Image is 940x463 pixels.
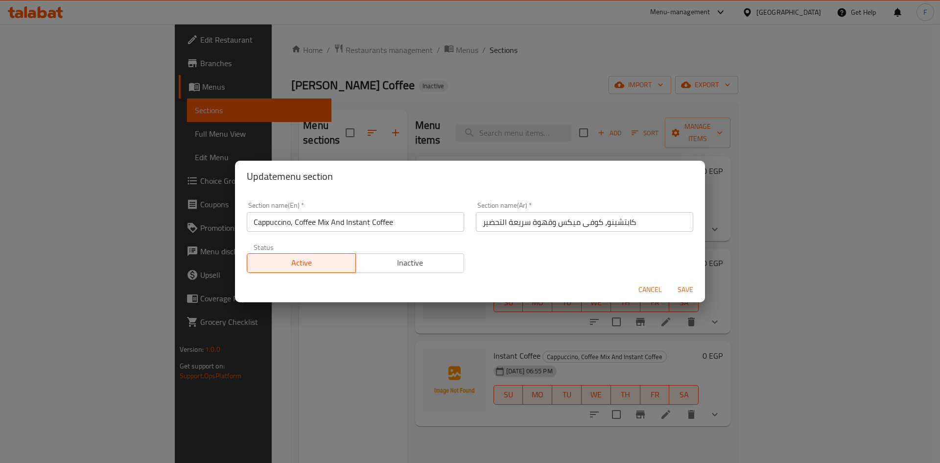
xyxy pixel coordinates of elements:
span: Inactive [360,256,461,270]
input: Please enter section name(ar) [476,212,693,232]
button: Active [247,253,356,273]
span: Save [674,284,697,296]
h2: Update menu section [247,169,693,184]
span: Cancel [638,284,662,296]
button: Cancel [634,281,666,299]
button: Inactive [355,253,465,273]
span: Active [251,256,352,270]
button: Save [670,281,701,299]
input: Please enter section name(en) [247,212,464,232]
